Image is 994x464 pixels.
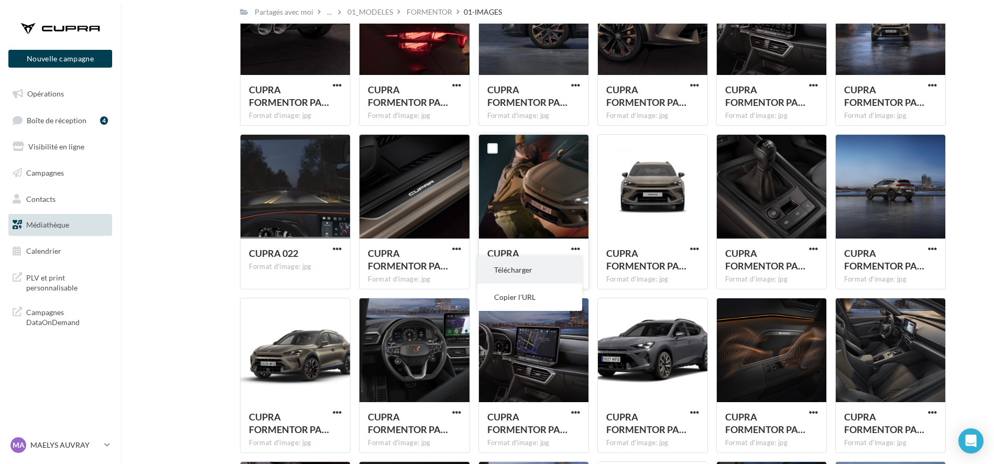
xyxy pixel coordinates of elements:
[725,411,805,435] span: CUPRA FORMENTOR PA 038
[844,411,924,435] span: CUPRA FORMENTOR PA 036
[6,162,114,184] a: Campagnes
[487,111,580,121] div: Format d'image: jpg
[606,247,686,272] span: CUPRA FORMENTOR PA 138
[249,84,329,108] span: CUPRA FORMENTOR PA 148
[844,111,937,121] div: Format d'image: jpg
[844,438,937,448] div: Format d'image: jpg
[606,111,699,121] div: Format d'image: jpg
[27,89,64,98] span: Opérations
[844,275,937,284] div: Format d'image: jpg
[6,109,114,132] a: Boîte de réception4
[6,266,114,297] a: PLV et print personnalisable
[249,111,342,121] div: Format d'image: jpg
[8,435,112,455] a: MA MAELYS AUVRAY
[725,247,805,272] span: CUPRA FORMENTOR PA 098
[368,247,448,272] span: CUPRA FORMENTOR PA 102
[30,440,100,450] p: MAELYS AUVRAY
[368,84,448,108] span: CUPRA FORMENTOR PA 057
[844,247,924,272] span: CUPRA FORMENTOR PA 040
[325,5,334,19] div: ...
[100,116,108,125] div: 4
[958,428,984,454] div: Open Intercom Messenger
[487,438,580,448] div: Format d'image: jpg
[368,411,448,435] span: CUPRA FORMENTOR PA 031
[844,84,924,108] span: CUPRA FORMENTOR PA 007
[6,188,114,210] a: Contacts
[13,440,25,450] span: MA
[249,262,342,272] div: Format d'image: jpg
[725,275,818,284] div: Format d'image: jpg
[606,438,699,448] div: Format d'image: jpg
[725,84,805,108] span: CUPRA FORMENTOR PA 076
[8,50,112,68] button: Nouvelle campagne
[368,111,461,121] div: Format d'image: jpg
[464,7,502,17] div: 01-IMAGES
[6,240,114,262] a: Calendrier
[487,84,567,108] span: CUPRA FORMENTOR PA 022
[255,7,313,17] div: Partagés avec moi
[26,220,69,229] span: Médiathèque
[26,246,61,255] span: Calendrier
[6,136,114,158] a: Visibilité en ligne
[487,411,567,435] span: CUPRA FORMENTOR PA 182
[249,438,342,448] div: Format d'image: jpg
[6,83,114,105] a: Opérations
[368,275,461,284] div: Format d'image: jpg
[249,411,329,435] span: CUPRA FORMENTOR PA 111
[28,142,84,151] span: Visibilité en ligne
[26,194,56,203] span: Contacts
[249,247,298,259] span: CUPRA 022
[606,275,699,284] div: Format d'image: jpg
[725,111,818,121] div: Format d'image: jpg
[26,168,64,177] span: Campagnes
[26,305,108,328] span: Campagnes DataOnDemand
[26,271,108,293] span: PLV et print personnalisable
[347,7,393,17] div: 01_MODELES
[368,438,461,448] div: Format d'image: jpg
[27,115,86,124] span: Boîte de réception
[477,256,582,284] button: Télécharger
[477,284,582,311] button: Copier l'URL
[725,438,818,448] div: Format d'image: jpg
[6,301,114,332] a: Campagnes DataOnDemand
[407,7,452,17] div: FORMENTOR
[606,84,686,108] span: CUPRA FORMENTOR PA 150
[6,214,114,236] a: Médiathèque
[606,411,686,435] span: CUPRA FORMENTOR PA 108
[487,247,567,272] span: CUPRA FORMENTOR PA 174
